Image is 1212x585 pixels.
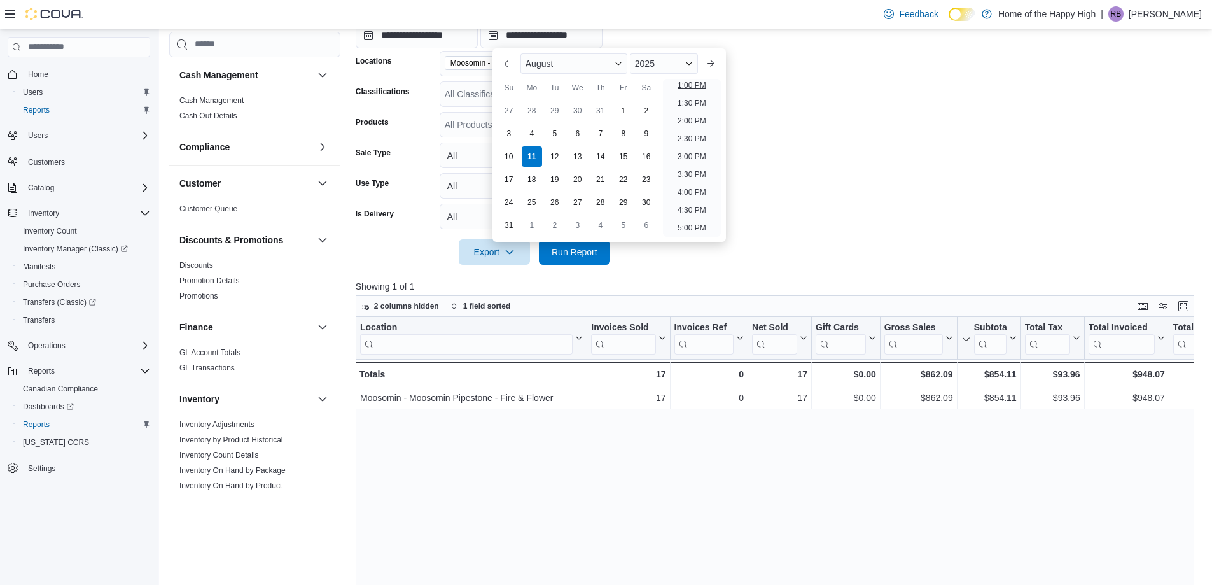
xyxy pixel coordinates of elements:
[590,215,611,236] div: day-4
[545,78,565,98] div: Tu
[752,390,807,405] div: 17
[539,239,610,265] button: Run Report
[23,180,150,195] span: Catalog
[23,66,150,82] span: Home
[374,301,439,311] span: 2 columns hidden
[18,241,133,257] a: Inventory Manager (Classic)
[459,239,530,265] button: Export
[179,450,259,460] span: Inventory Count Details
[179,141,312,153] button: Compliance
[499,215,519,236] div: day-31
[591,367,665,382] div: 17
[179,363,235,373] span: GL Transactions
[179,435,283,444] a: Inventory by Product Historical
[672,78,711,93] li: 1:00 PM
[23,87,43,97] span: Users
[356,148,391,158] label: Sale Type
[522,123,542,144] div: day-4
[961,322,1016,355] button: Subtotal
[636,146,657,167] div: day-16
[356,87,410,97] label: Classifications
[545,169,565,190] div: day-19
[522,215,542,236] div: day-1
[3,204,155,222] button: Inventory
[179,321,213,334] h3: Finance
[672,202,711,218] li: 4:30 PM
[23,461,60,476] a: Settings
[1108,6,1124,22] div: Rayden Bajnok
[499,146,519,167] div: day-10
[18,102,150,118] span: Reports
[613,101,634,121] div: day-1
[23,155,70,170] a: Customers
[18,102,55,118] a: Reports
[18,223,82,239] a: Inventory Count
[1101,6,1103,22] p: |
[23,180,59,195] button: Catalog
[1024,322,1080,355] button: Total Tax
[18,399,150,414] span: Dashboards
[356,23,478,48] input: Press the down key to open a popover containing a calendar.
[18,277,86,292] a: Purchase Orders
[1088,322,1154,334] div: Total Invoiced
[520,53,627,74] div: Button. Open the month selector. August is currently selected.
[3,362,155,380] button: Reports
[360,322,583,355] button: Location
[590,101,611,121] div: day-31
[23,338,71,353] button: Operations
[13,83,155,101] button: Users
[25,8,83,20] img: Cova
[18,435,150,450] span: Washington CCRS
[23,262,55,272] span: Manifests
[18,417,55,432] a: Reports
[884,322,953,355] button: Gross Sales
[28,157,65,167] span: Customers
[359,367,583,382] div: Totals
[28,366,55,376] span: Reports
[23,206,150,221] span: Inventory
[179,363,235,372] a: GL Transactions
[672,185,711,200] li: 4:00 PM
[18,259,150,274] span: Manifests
[179,111,237,121] span: Cash Out Details
[499,101,519,121] div: day-27
[613,78,634,98] div: Fr
[315,67,330,83] button: Cash Management
[816,322,866,334] div: Gift Cards
[179,69,258,81] h3: Cash Management
[498,99,658,237] div: August, 2025
[752,322,797,334] div: Net Sold
[18,295,150,310] span: Transfers (Classic)
[179,348,240,357] a: GL Account Totals
[499,123,519,144] div: day-3
[613,169,634,190] div: day-22
[522,78,542,98] div: Mo
[13,433,155,451] button: [US_STATE] CCRS
[179,69,312,81] button: Cash Management
[816,322,876,355] button: Gift Cards
[568,146,588,167] div: day-13
[899,8,938,20] span: Feedback
[590,192,611,213] div: day-28
[998,6,1096,22] p: Home of the Happy High
[879,1,943,27] a: Feedback
[179,204,237,213] a: Customer Queue
[18,223,150,239] span: Inventory Count
[522,169,542,190] div: day-18
[1129,6,1202,22] p: [PERSON_NAME]
[636,123,657,144] div: day-9
[613,215,634,236] div: day-5
[949,8,975,21] input: Dark Mode
[179,95,244,106] span: Cash Management
[356,117,389,127] label: Products
[13,380,155,398] button: Canadian Compliance
[552,246,597,258] span: Run Report
[315,391,330,407] button: Inventory
[498,53,518,74] button: Previous Month
[23,437,89,448] span: [US_STATE] CCRS
[590,146,611,167] div: day-14
[13,101,155,119] button: Reports
[1024,390,1080,405] div: $93.96
[636,101,657,121] div: day-2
